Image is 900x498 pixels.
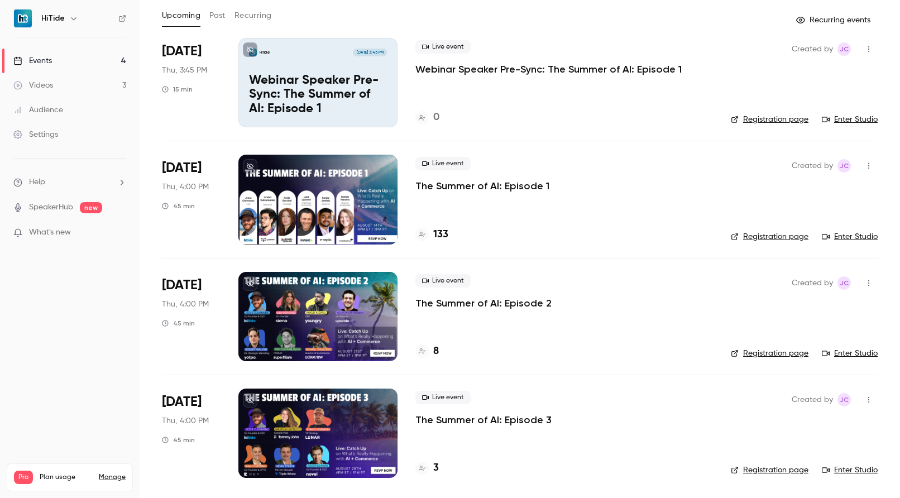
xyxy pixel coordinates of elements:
[792,42,833,56] span: Created by
[837,276,851,290] span: Jesse Clemmens
[415,40,471,54] span: Live event
[14,471,33,484] span: Pro
[162,7,200,25] button: Upcoming
[415,157,471,170] span: Live event
[41,13,65,24] h6: HiTide
[80,202,102,213] span: new
[840,159,849,173] span: JC
[822,114,878,125] a: Enter Studio
[162,38,221,127] div: Aug 14 Thu, 3:45 PM (America/New York)
[837,393,851,406] span: Jesse Clemmens
[162,85,193,94] div: 15 min
[791,11,878,29] button: Recurring events
[29,202,73,213] a: SpeakerHub
[792,159,833,173] span: Created by
[162,272,221,361] div: Aug 21 Thu, 4:00 PM (America/New York)
[99,473,126,482] a: Manage
[731,114,808,125] a: Registration page
[234,7,272,25] button: Recurring
[260,50,270,55] p: HiTide
[433,461,439,476] h4: 3
[13,176,126,188] li: help-dropdown-opener
[822,465,878,476] a: Enter Studio
[415,296,552,310] a: The Summer of AI: Episode 2
[415,227,448,242] a: 133
[162,65,207,76] span: Thu, 3:45 PM
[840,393,849,406] span: JC
[840,42,849,56] span: JC
[162,42,202,60] span: [DATE]
[162,415,209,427] span: Thu, 4:00 PM
[162,393,202,411] span: [DATE]
[14,9,32,27] img: HiTide
[415,461,439,476] a: 3
[731,348,808,359] a: Registration page
[162,276,202,294] span: [DATE]
[162,435,195,444] div: 45 min
[162,181,209,193] span: Thu, 4:00 PM
[433,227,448,242] h4: 133
[13,80,53,91] div: Videos
[822,348,878,359] a: Enter Studio
[415,391,471,404] span: Live event
[29,176,45,188] span: Help
[162,389,221,478] div: Aug 28 Thu, 4:00 PM (America/New York)
[13,129,58,140] div: Settings
[162,159,202,177] span: [DATE]
[792,393,833,406] span: Created by
[837,42,851,56] span: Jesse Clemmens
[209,7,226,25] button: Past
[792,276,833,290] span: Created by
[415,110,439,125] a: 0
[40,473,92,482] span: Plan usage
[415,179,549,193] a: The Summer of AI: Episode 1
[433,344,439,359] h4: 8
[29,227,71,238] span: What's new
[731,231,808,242] a: Registration page
[238,38,398,127] a: Webinar Speaker Pre-Sync: The Summer of AI: Episode 1HiTide[DATE] 3:45 PMWebinar Speaker Pre-Sync...
[415,63,682,76] a: Webinar Speaker Pre-Sync: The Summer of AI: Episode 1
[415,344,439,359] a: 8
[162,155,221,244] div: Aug 14 Thu, 4:00 PM (America/New York)
[162,202,195,210] div: 45 min
[162,299,209,310] span: Thu, 4:00 PM
[837,159,851,173] span: Jesse Clemmens
[415,274,471,288] span: Live event
[249,74,387,117] p: Webinar Speaker Pre-Sync: The Summer of AI: Episode 1
[13,104,63,116] div: Audience
[840,276,849,290] span: JC
[353,49,386,56] span: [DATE] 3:45 PM
[731,465,808,476] a: Registration page
[415,413,552,427] a: The Summer of AI: Episode 3
[822,231,878,242] a: Enter Studio
[13,55,52,66] div: Events
[433,110,439,125] h4: 0
[162,319,195,328] div: 45 min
